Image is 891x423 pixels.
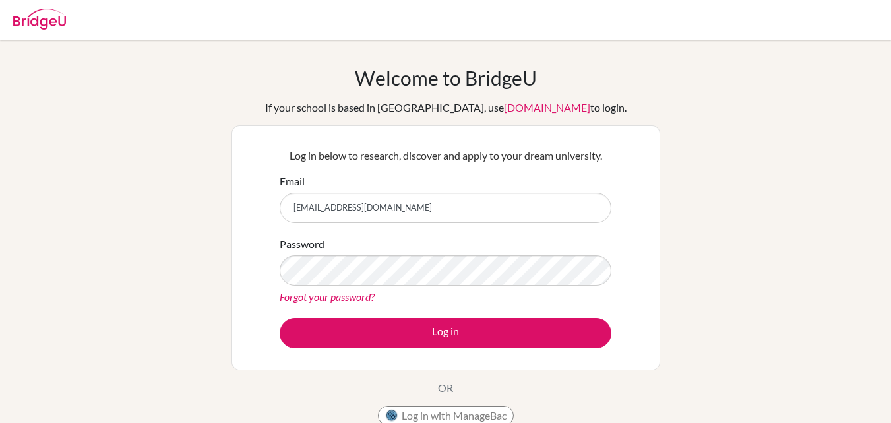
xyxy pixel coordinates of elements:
[355,66,537,90] h1: Welcome to BridgeU
[504,101,590,114] a: [DOMAIN_NAME]
[280,174,305,189] label: Email
[280,318,611,348] button: Log in
[13,9,66,30] img: Bridge-U
[438,380,453,396] p: OR
[265,100,627,115] div: If your school is based in [GEOGRAPHIC_DATA], use to login.
[280,290,375,303] a: Forgot your password?
[280,236,324,252] label: Password
[280,148,611,164] p: Log in below to research, discover and apply to your dream university.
